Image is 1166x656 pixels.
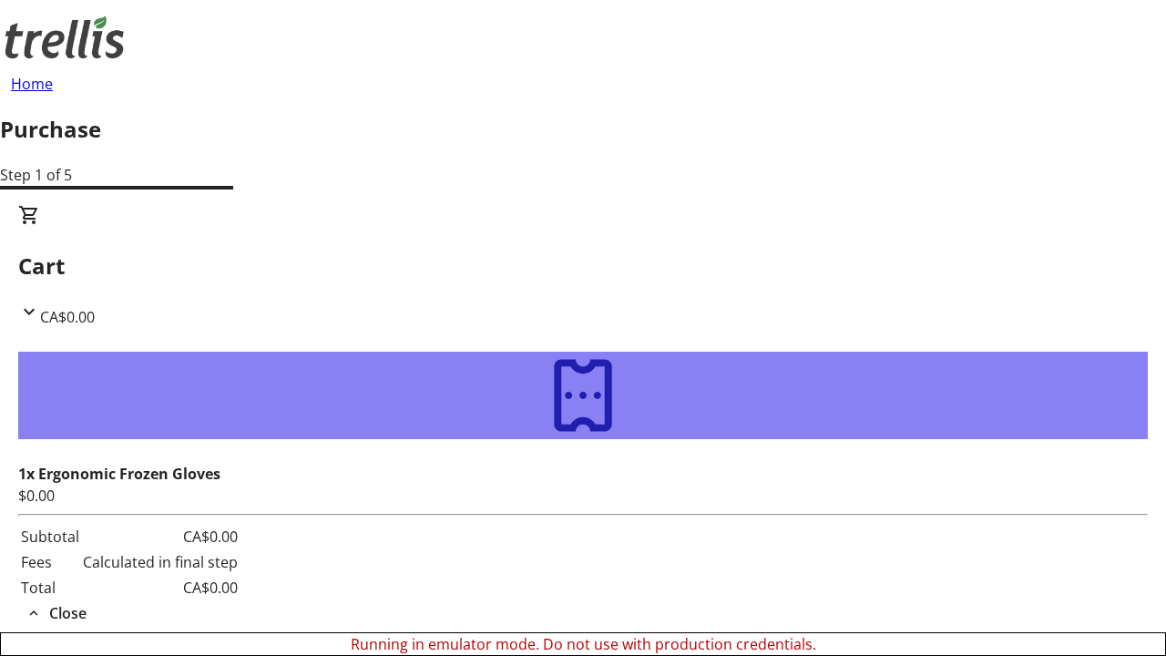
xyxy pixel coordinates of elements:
[82,525,239,548] td: CA$0.00
[18,250,1148,282] h2: Cart
[49,602,87,624] span: Close
[20,525,80,548] td: Subtotal
[20,550,80,574] td: Fees
[18,464,220,484] strong: 1x Ergonomic Frozen Gloves
[40,307,95,327] span: CA$0.00
[20,576,80,600] td: Total
[18,328,1148,625] div: CartCA$0.00
[18,602,94,624] button: Close
[18,485,1148,507] div: $0.00
[18,204,1148,328] div: CartCA$0.00
[82,576,239,600] td: CA$0.00
[82,550,239,574] td: Calculated in final step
